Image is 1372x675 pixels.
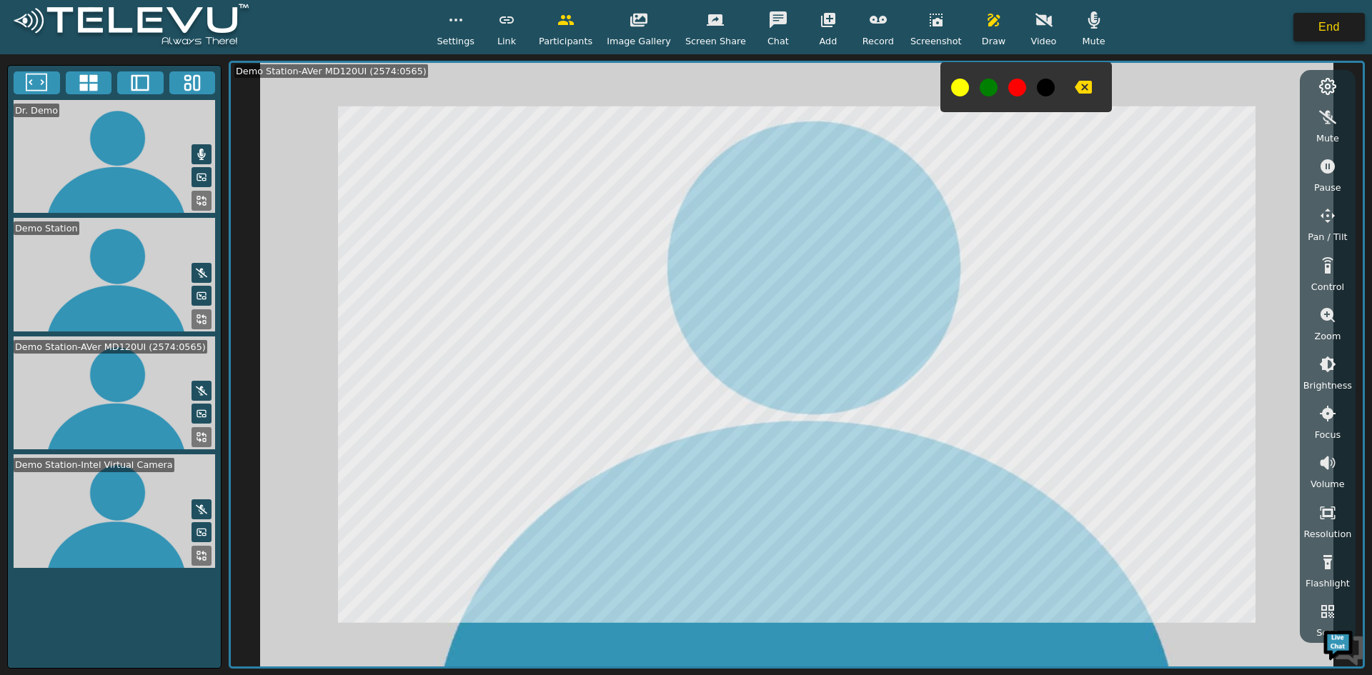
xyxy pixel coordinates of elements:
[1314,329,1341,343] span: Zoom
[1308,230,1347,244] span: Pan / Tilt
[14,458,174,471] div: Demo Station-Intel Virtual Camera
[192,404,212,424] button: Picture in Picture
[14,104,59,117] div: Dr. Demo
[820,34,837,48] span: Add
[1306,576,1350,590] span: Flashlight
[192,263,212,283] button: Mute
[117,71,164,94] button: Two Window Medium
[607,34,671,48] span: Image Gallery
[192,546,212,566] button: Replace Feed
[1314,181,1341,194] span: Pause
[14,340,207,354] div: Demo Station-AVer MD120UI (2574:0565)
[685,34,746,48] span: Screen Share
[192,167,212,187] button: Picture in Picture
[14,221,79,235] div: Demo Station
[1311,477,1345,491] span: Volume
[192,427,212,447] button: Replace Feed
[192,499,212,519] button: Mute
[1315,428,1341,441] span: Focus
[539,34,592,48] span: Participants
[234,7,269,41] div: Minimize live chat window
[1293,13,1365,41] button: End
[192,191,212,211] button: Replace Feed
[24,66,60,102] img: d_736959983_company_1615157101543_736959983
[1316,626,1338,639] span: Scan
[192,309,212,329] button: Replace Feed
[169,71,216,94] button: Three Window Medium
[1316,131,1339,145] span: Mute
[910,34,962,48] span: Screenshot
[1322,625,1365,668] img: Chat Widget
[234,64,428,78] div: Demo Station-AVer MD120UI (2574:0565)
[437,34,474,48] span: Settings
[1311,280,1344,294] span: Control
[863,34,894,48] span: Record
[192,381,212,401] button: Mute
[497,34,516,48] span: Link
[83,180,197,324] span: We're online!
[1303,527,1351,541] span: Resolution
[14,71,60,94] button: Fullscreen
[192,286,212,306] button: Picture in Picture
[66,71,112,94] button: 4x4
[767,34,789,48] span: Chat
[1082,34,1105,48] span: Mute
[1303,379,1352,392] span: Brightness
[982,34,1005,48] span: Draw
[7,390,272,440] textarea: Type your message and hit 'Enter'
[74,75,240,94] div: Chat with us now
[192,144,212,164] button: Mute
[192,522,212,542] button: Picture in Picture
[1031,34,1057,48] span: Video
